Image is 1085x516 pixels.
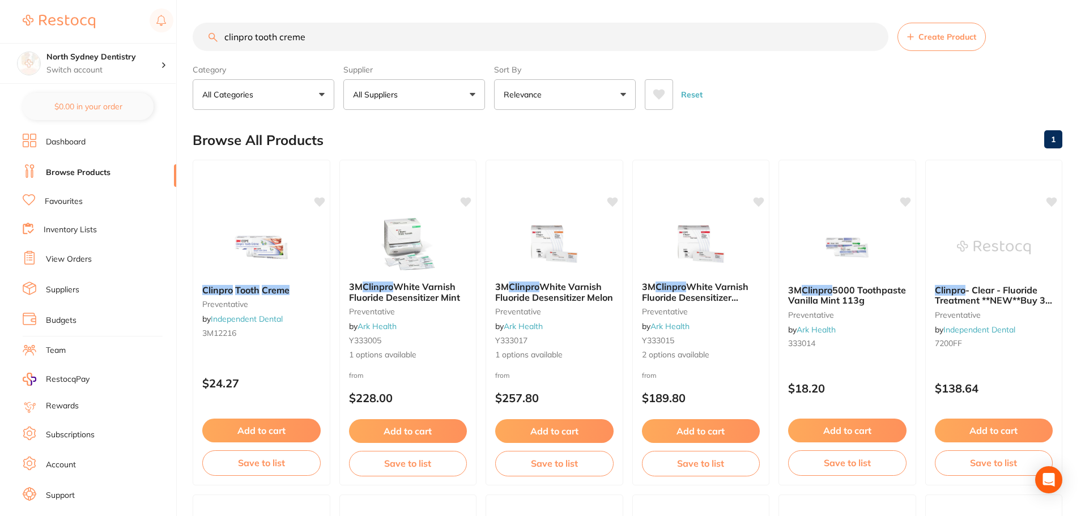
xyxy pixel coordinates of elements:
[371,216,445,272] img: 3M Clinpro White Varnish Fluoride Desensitizer Mint
[46,284,79,296] a: Suppliers
[224,219,298,276] img: Clinpro Tooth Creme
[642,321,690,331] span: by
[235,284,259,296] em: Tooth
[46,374,90,385] span: RestocqPay
[504,89,546,100] p: Relevance
[935,325,1015,335] span: by
[46,490,75,501] a: Support
[23,8,95,35] a: Restocq Logo
[935,419,1053,442] button: Add to cart
[802,284,832,296] em: Clinpro
[349,321,397,331] span: by
[935,284,965,296] em: Clinpro
[46,137,86,148] a: Dashboard
[935,450,1053,475] button: Save to list
[193,23,888,51] input: Search Products
[495,419,614,443] button: Add to cart
[1035,466,1062,493] div: Open Intercom Messenger
[202,285,321,295] b: Clinpro Tooth Creme
[509,281,539,292] em: Clinpro
[202,419,321,442] button: Add to cart
[353,89,402,100] p: All Suppliers
[788,285,907,306] b: 3M Clinpro 5000 Toothpaste Vanilla Mint 113g
[46,345,66,356] a: Team
[656,281,686,292] em: Clinpro
[642,281,748,313] span: White Varnish Fluoride Desensitizer Cherry
[23,93,154,120] button: $0.00 in your order
[202,314,283,324] span: by
[1044,128,1062,151] a: 1
[957,219,1031,276] img: Clinpro - Clear - Fluoride Treatment **NEW**Buy 3 Receive 1 Free** Bonus Mint only from Solventum...
[202,284,233,296] em: Clinpro
[642,371,657,379] span: from
[918,32,976,41] span: Create Product
[810,219,884,276] img: 3M Clinpro 5000 Toothpaste Vanilla Mint 113g
[788,450,907,475] button: Save to list
[46,65,161,76] p: Switch account
[943,325,1015,335] a: Independent Dental
[46,400,79,412] a: Rewards
[495,371,510,379] span: from
[202,450,321,475] button: Save to list
[44,224,97,236] a: Inventory Lists
[46,52,161,63] h4: North Sydney Dentistry
[788,284,906,306] span: 5000 Toothpaste Vanilla Mint 113g
[642,281,656,292] span: 3M
[664,216,738,272] img: 3M Clinpro White Varnish Fluoride Desensitizer Cherry
[678,79,706,110] button: Reset
[642,307,760,316] small: preventative
[262,284,290,296] em: Creme
[349,419,467,443] button: Add to cart
[202,300,321,309] small: preventative
[642,419,760,443] button: Add to cart
[495,391,614,404] p: $257.80
[642,451,760,476] button: Save to list
[495,451,614,476] button: Save to list
[23,15,95,28] img: Restocq Logo
[495,281,613,302] span: White Varnish Fluoride Desensitizer Melon
[349,451,467,476] button: Save to list
[343,79,485,110] button: All Suppliers
[46,459,76,471] a: Account
[349,281,460,302] span: White Varnish Fluoride Desensitizer Mint
[349,335,381,346] span: Y333005
[349,349,467,361] span: 1 options available
[349,391,467,404] p: $228.00
[349,281,363,292] span: 3M
[46,167,110,178] a: Browse Products
[788,419,907,442] button: Add to cart
[349,307,467,316] small: preventative
[788,325,836,335] span: by
[211,314,283,324] a: Independent Dental
[202,328,236,338] span: 3M12216
[642,282,760,302] b: 3M Clinpro White Varnish Fluoride Desensitizer Cherry
[935,382,1053,395] p: $138.64
[495,349,614,361] span: 1 options available
[202,89,258,100] p: All Categories
[494,65,636,75] label: Sort By
[517,216,591,272] img: 3M Clinpro White Varnish Fluoride Desensitizer Melon
[650,321,690,331] a: Ark Health
[46,254,92,265] a: View Orders
[193,133,324,148] h2: Browse All Products
[788,382,907,395] p: $18.20
[202,377,321,390] p: $24.27
[642,391,760,404] p: $189.80
[349,282,467,302] b: 3M Clinpro White Varnish Fluoride Desensitizer Mint
[788,338,815,348] span: 333014
[343,65,485,75] label: Supplier
[193,79,334,110] button: All Categories
[494,79,636,110] button: Relevance
[935,338,962,348] span: 7200FF
[495,281,509,292] span: 3M
[18,52,40,75] img: North Sydney Dentistry
[504,321,543,331] a: Ark Health
[193,65,334,75] label: Category
[349,371,364,379] span: from
[935,285,1053,306] b: Clinpro - Clear - Fluoride Treatment **NEW**Buy 3 Receive 1 Free** Bonus Mint only from Solventum...
[797,325,836,335] a: Ark Health
[897,23,986,51] button: Create Product
[935,310,1053,319] small: preventative
[495,321,543,331] span: by
[495,307,614,316] small: preventative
